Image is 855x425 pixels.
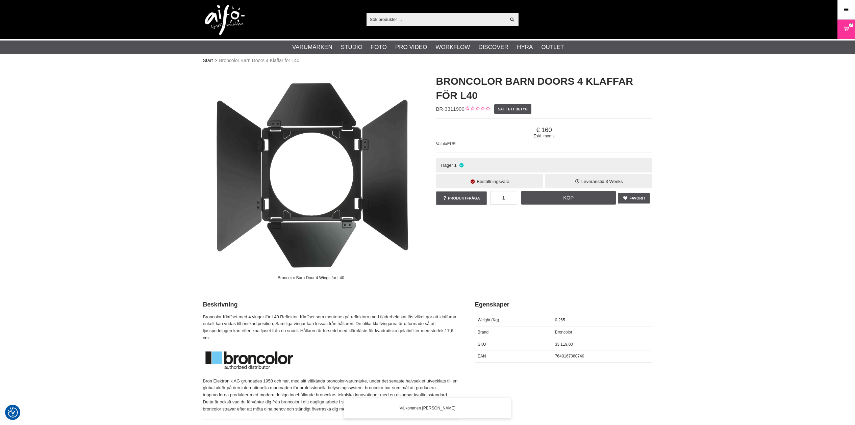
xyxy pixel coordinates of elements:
[203,68,419,284] img: Broncolor Barn Door 4 Wings for L40
[555,342,573,347] span: 33.119.00
[203,57,213,64] a: Start
[205,5,245,35] img: logo.png
[454,163,457,168] span: 1
[436,191,487,205] a: Produktfråga
[371,43,387,52] a: Foto
[464,106,490,113] div: Kundbetyg: 0
[555,330,572,335] span: Broncolor
[581,179,604,184] span: Leveranstid
[203,314,458,342] p: Broncolor Klaffset med 4 vingar för L40 Reflektor. Klaffset som monteras på reflektorn med fjäder...
[605,179,623,184] span: 3 Weeks
[555,318,565,322] span: 0.265
[215,57,217,64] span: >
[838,21,855,37] a: 2
[436,141,447,146] span: Valuta
[478,318,499,322] span: Weight (Kg)
[219,57,299,64] span: Broncolor Barn Doors 4 Klaffar för L40
[341,43,362,52] a: Studio
[441,163,453,168] span: I lager
[447,141,456,146] span: EUR
[475,300,652,309] h2: Egenskaper
[618,193,650,204] a: Favorit
[521,191,616,205] a: Köp
[478,354,486,358] span: EAN
[292,43,332,52] a: Varumärken
[555,354,584,358] span: 7640167060740
[400,405,455,411] span: Välkommen [PERSON_NAME]
[203,346,458,371] img: Broncolor - About
[203,378,458,413] p: Bron Elektronik AG grundades 1958 och har, med sitt välkända broncolor-varumärke, under det senas...
[436,126,652,134] span: 160
[8,406,18,419] button: Samtyckesinställningar
[436,106,464,112] span: BR-3311900
[367,14,506,24] input: Sök produkter ...
[517,43,533,52] a: Hyra
[395,43,427,52] a: Pro Video
[436,74,652,103] h1: Broncolor Barn Doors 4 Klaffar för L40
[541,43,564,52] a: Outlet
[478,43,508,52] a: Discover
[458,163,464,168] i: I lager
[477,179,509,184] span: Beställningsvara
[478,342,486,347] span: SKU
[435,43,470,52] a: Workflow
[478,330,488,335] span: Brand
[436,134,652,138] span: Exkl. moms
[8,407,18,418] img: Revisit consent button
[850,22,852,28] span: 2
[272,272,350,284] div: Broncolor Barn Door 4 Wings for L40
[203,300,458,309] h2: Beskrivning
[494,104,532,114] a: Sätt ett betyg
